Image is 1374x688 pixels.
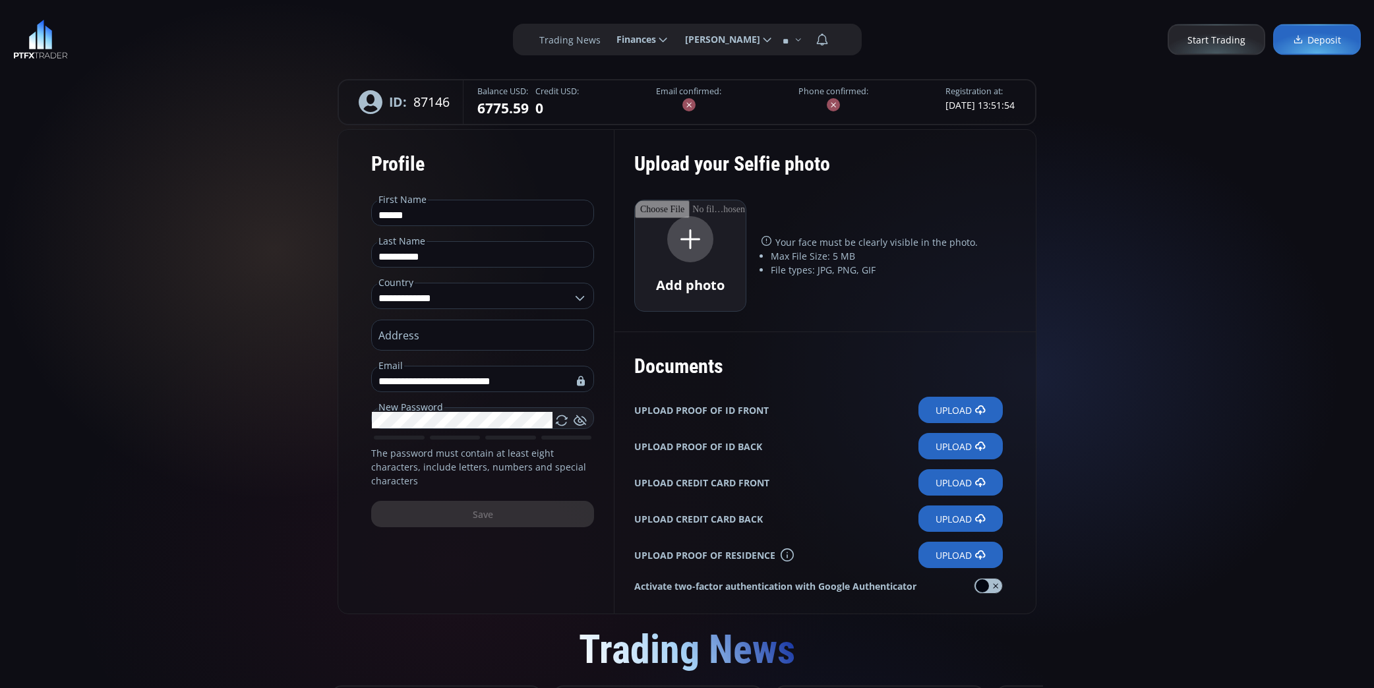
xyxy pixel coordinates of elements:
a: Deposit [1273,24,1361,55]
label: Upload [918,397,1003,423]
strong: Activate two-factor authentication with Google Authenticator [634,579,916,593]
span: [PERSON_NAME] [676,26,760,53]
fieldset: 6775.59 [477,86,529,119]
legend: Registration at: [945,86,1003,98]
label: Upload [918,469,1003,496]
legend: Credit USD: [535,86,579,98]
legend: Balance USD: [477,86,528,98]
label: Email confirmed: [656,86,721,98]
img: LOGO [13,20,68,59]
b: UPLOAD PROOF OF ID FRONT [634,403,769,417]
span: Finances [607,26,656,53]
span: Start Trading [1187,33,1245,47]
label: Upload [918,433,1003,459]
b: UPLOAD CREDIT CARD BACK [634,512,763,526]
fieldset: 0 [535,86,579,119]
label: Upload [918,505,1003,532]
span: Deposit [1293,33,1341,47]
div: Upload your Selfie photo [634,143,1003,200]
b: UPLOAD CREDIT CARD FRONT [634,476,769,490]
label: Upload [918,542,1003,568]
b: UPLOAD PROOF OF ID BACK [634,440,762,453]
label: Trading News [539,33,601,47]
span: Trading News [579,626,795,673]
p: Your face must be clearly visible in the photo. [762,235,1003,249]
b: ID: [389,92,407,111]
div: Profile [371,143,594,185]
form: The password must contain at least eight characters, include letters, numbers and special characters [338,129,614,614]
li: Max File Size: 5 MB [771,249,1003,263]
a: Start Trading [1168,24,1265,55]
fieldset: [DATE] 13:51:54 [945,86,1015,112]
div: 87146 [345,80,463,124]
label: Phone confirmed: [798,86,868,98]
div: Documents [634,345,1003,387]
li: File types: JPG, PNG, GIF [771,263,1003,277]
b: UPLOAD PROOF OF RESIDENCE [634,548,775,562]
